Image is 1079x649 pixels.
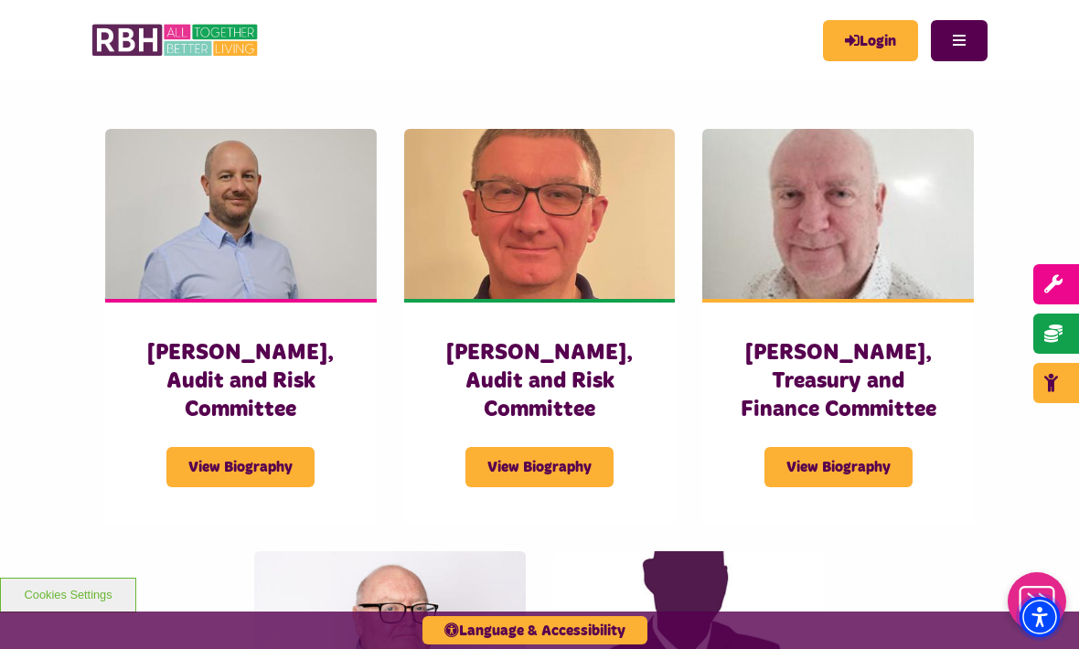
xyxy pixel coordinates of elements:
[823,20,918,61] a: MyRBH
[764,447,913,487] span: View Biography
[166,447,315,487] span: View Biography
[702,129,974,298] img: Roy Knowles
[404,129,676,298] img: M Ascroft Photo
[441,339,639,425] h3: [PERSON_NAME], Audit and Risk Committee
[465,447,614,487] span: View Biography
[739,339,937,425] h3: [PERSON_NAME], Treasury and Finance Committee
[702,129,974,524] a: [PERSON_NAME], Treasury and Finance Committee View Biography
[931,20,988,61] button: Navigation
[105,129,377,298] img: Stephen Flounders Photo
[91,18,261,62] img: RBH
[422,616,647,644] button: Language & Accessibility
[997,567,1079,649] iframe: Netcall Web Assistant for live chat
[404,129,676,524] a: [PERSON_NAME], Audit and Risk Committee View Biography
[105,129,377,524] a: [PERSON_NAME], Audit and Risk Committee View Biography
[142,339,340,425] h3: [PERSON_NAME], Audit and Risk Committee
